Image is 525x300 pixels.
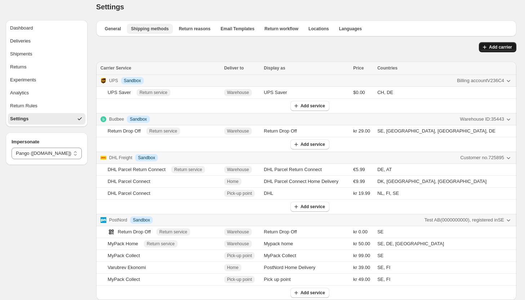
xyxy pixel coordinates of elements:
[96,3,124,11] span: Settings
[489,44,512,50] span: Add carrier
[109,154,132,161] p: DHL Freight
[456,113,516,125] button: Warehouse ID:35443
[424,216,504,224] span: Test AB ( 0000000000 ), registered in SE
[174,167,202,173] span: Return service
[8,22,85,34] button: Dashboard
[264,190,349,197] div: DHL
[456,152,516,164] button: Customer no.725895
[375,125,516,137] td: SE, [GEOGRAPHIC_DATA], [GEOGRAPHIC_DATA], DE
[147,241,174,247] span: Return service
[264,276,349,283] div: Pick up point
[108,264,146,271] div: Varubrev Ekonomi
[353,89,365,96] span: $0.00
[8,100,85,112] button: Return Rules
[353,264,370,271] span: kr 39.00
[108,190,150,197] div: DHL Parcel Connect
[377,66,397,71] span: Countries
[264,252,349,259] div: MyPack Collect
[227,90,249,95] span: Warehouse
[227,241,249,247] span: Warehouse
[124,78,141,84] span: Sandbox
[290,139,329,149] button: Add service
[108,127,141,135] div: Return Drop Off
[353,166,365,173] span: €5.99
[264,127,349,135] div: Return Drop Off
[12,138,82,145] h4: Impersonate
[227,179,239,184] span: Home
[339,26,362,32] span: Languages
[109,77,118,84] p: UPS
[221,26,254,32] span: Email Templates
[301,290,325,296] span: Add service
[479,42,516,52] button: Add carrier
[375,176,516,188] td: DK, [GEOGRAPHIC_DATA], [GEOGRAPHIC_DATA]
[264,264,349,271] div: PostNord Home Delivery
[375,274,516,286] td: SE, FI
[224,66,244,71] span: Deliver to
[375,250,516,262] td: SE
[353,127,370,135] span: kr 29.00
[10,115,28,122] div: Settings
[179,26,210,32] span: Return reasons
[301,103,325,109] span: Add service
[353,252,370,259] span: kr 99.00
[10,24,33,32] div: Dashboard
[108,276,140,283] div: MyPack Collect
[264,178,349,185] div: DHL Parcel Connect Home Delivery
[10,102,37,109] div: Return Rules
[8,74,85,86] button: Experiments
[149,128,177,134] span: Return service
[131,26,169,32] span: Shipping methods
[301,142,325,147] span: Add service
[420,214,516,226] button: Test AB(0000000000), registered inSE
[10,63,27,71] div: Returns
[353,240,370,247] span: kr 50.00
[227,167,249,173] span: Warehouse
[130,116,147,122] span: Sandbox
[105,26,121,32] span: General
[353,190,370,197] span: kr 19.99
[353,178,365,185] span: €9.99
[375,188,516,200] td: NL, FI, SE
[375,262,516,274] td: SE, FI
[133,217,150,223] span: Sandbox
[460,116,504,123] span: Warehouse ID: 35443
[101,116,106,122] img: Logo
[264,228,349,236] div: Return Drop Off
[453,75,516,86] button: Billing accountV236C4
[8,48,85,60] button: Shipments
[308,26,329,32] span: Locations
[108,228,151,236] div: Return Drop Off
[375,238,516,250] td: SE, DE, [GEOGRAPHIC_DATA]
[10,37,31,45] div: Deliveries
[227,128,249,134] span: Warehouse
[109,116,124,123] p: Budbee
[290,101,329,111] button: Add service
[264,240,349,247] div: Mypack home
[301,204,325,210] span: Add service
[10,76,36,84] div: Experiments
[138,155,155,161] span: Sandbox
[227,253,252,259] span: Pick-up point
[375,87,516,99] td: CH, DE
[159,229,187,235] span: Return service
[375,226,516,238] td: SE
[101,66,131,71] span: Carrier Service
[264,66,285,71] span: Display as
[353,276,370,283] span: kr 49.00
[8,61,85,73] button: Returns
[8,113,85,125] button: Settings
[227,277,252,282] span: Pick-up point
[108,240,138,247] div: MyPack Home
[108,89,131,96] div: UPS Saver
[139,90,167,95] span: Return service
[264,89,349,96] div: UPS Saver
[457,77,504,84] span: Billing account V236C4
[461,154,504,161] span: Customer no. 725895
[10,89,29,97] div: Analytics
[101,217,106,223] img: Logo
[264,166,349,173] div: DHL Parcel Return Connect
[101,155,106,161] img: Logo
[101,78,106,84] img: Logo
[353,228,368,236] span: kr 0.00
